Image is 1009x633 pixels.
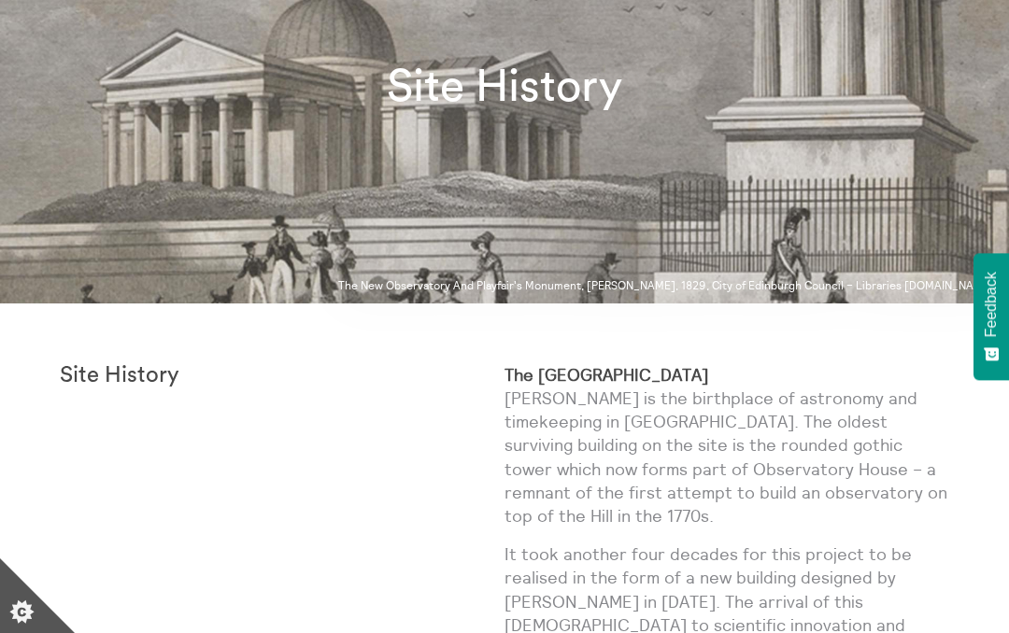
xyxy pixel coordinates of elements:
[983,272,1000,337] span: Feedback
[973,253,1009,380] button: Feedback - Show survey
[504,364,708,386] strong: The [GEOGRAPHIC_DATA]
[504,363,949,527] p: [PERSON_NAME] is the birthplace of astronomy and timekeeping in [GEOGRAPHIC_DATA]. The oldest sur...
[338,279,994,292] p: The New Observatory And Playfair's Monument, [PERSON_NAME], 1829, City of Edinburgh Council – Lib...
[60,364,179,387] strong: Site History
